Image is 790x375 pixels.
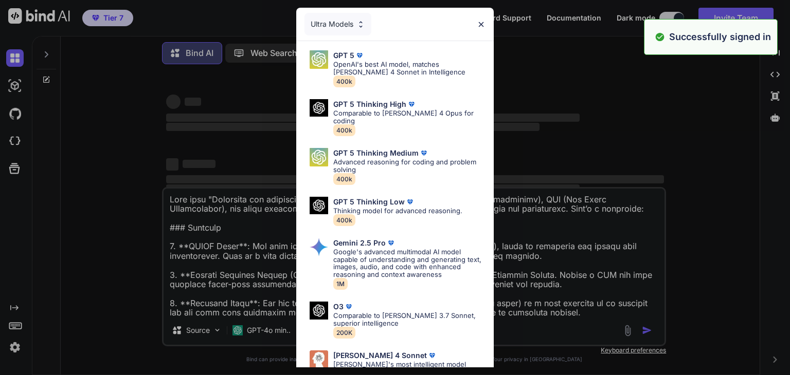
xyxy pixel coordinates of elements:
p: Successfully signed in [669,32,771,43]
img: Pick Models [356,20,365,29]
img: alert [655,32,665,43]
img: Pick Models [310,50,328,69]
img: Pick Models [310,238,328,256]
img: Pick Models [310,148,328,166]
p: Gemini 2.5 Pro [333,239,386,247]
div: Ultra Models [304,13,371,35]
p: GPT 5 Thinking Medium [333,149,419,157]
span: 1M [333,278,348,290]
img: Pick Models [310,99,328,117]
img: premium [386,238,396,248]
span: 200K [333,327,355,339]
p: Comparable to [PERSON_NAME] 3.7 Sonnet, superior intelligence [333,312,486,327]
p: Advanced reasoning for coding and problem solving [333,158,486,174]
img: Pick Models [310,197,328,215]
p: GPT 5 Thinking Low [333,198,405,206]
img: Pick Models [310,350,328,369]
img: premium [419,148,429,158]
img: premium [406,99,417,109]
img: premium [427,350,437,361]
span: 400k [333,124,355,136]
p: Google's advanced multimodal AI model capable of understanding and generating text, images, audio... [333,248,486,279]
p: OpenAI's best AI model, matches [PERSON_NAME] 4 Sonnet in Intelligence [333,61,486,76]
img: close [477,20,486,29]
img: premium [405,197,415,207]
img: premium [344,302,354,312]
p: GPT 5 Thinking High [333,100,406,108]
p: [PERSON_NAME]'s most intelligent model [333,361,466,368]
p: O3 [333,303,344,311]
span: 400k [333,76,355,87]
img: Pick Models [310,302,328,320]
span: 400k [333,173,355,185]
p: GPT 5 [333,51,354,60]
span: 400k [333,214,355,226]
p: [PERSON_NAME] 4 Sonnet [333,351,427,360]
p: Comparable to [PERSON_NAME] 4 Opus for coding [333,109,486,125]
p: Thinking model for advanced reasoning. [333,207,462,215]
img: premium [354,50,365,61]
